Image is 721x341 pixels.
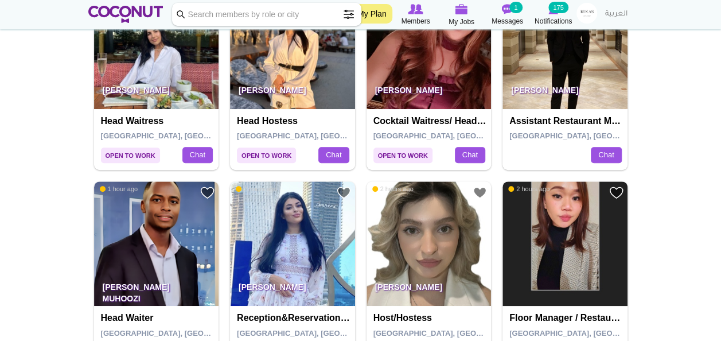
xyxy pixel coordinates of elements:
img: My Jobs [455,4,468,14]
span: [GEOGRAPHIC_DATA], [GEOGRAPHIC_DATA] [237,329,400,338]
span: 2 hours ago [236,185,277,193]
p: [PERSON_NAME] [502,77,628,109]
a: Add to Favourites [473,185,487,200]
span: [GEOGRAPHIC_DATA], [GEOGRAPHIC_DATA] [509,329,673,338]
p: [PERSON_NAME] [230,274,355,306]
span: Open to Work [237,148,296,163]
span: [GEOGRAPHIC_DATA], [GEOGRAPHIC_DATA] [237,131,400,140]
a: العربية [599,3,633,26]
h4: Head Waiter [101,313,215,323]
h4: Reception&Reservation Manager [237,313,351,323]
span: Open to Work [101,148,160,163]
p: [PERSON_NAME] [367,77,492,109]
input: Search members by role or city [172,3,361,26]
a: Browse Members Members [393,3,439,27]
img: Browse Members [408,4,423,14]
a: Add to Favourites [200,185,215,200]
span: 2 hours ago [372,185,414,193]
p: [PERSON_NAME] Muhoozi [94,274,219,306]
h4: Floor Manager / Restaurant Supervisor [509,313,623,323]
span: 1 hour ago [100,185,138,193]
span: [GEOGRAPHIC_DATA], [GEOGRAPHIC_DATA] [373,131,537,140]
span: My Jobs [449,16,474,28]
a: Add to Favourites [337,185,351,200]
p: [PERSON_NAME] [367,274,492,306]
span: [GEOGRAPHIC_DATA], [GEOGRAPHIC_DATA] [373,329,537,338]
a: Chat [591,147,621,163]
span: [GEOGRAPHIC_DATA], [GEOGRAPHIC_DATA] [101,131,264,140]
small: 175 [548,2,568,13]
h4: Host/Hostess [373,313,488,323]
img: Notifications [548,4,558,14]
span: Messages [492,15,523,27]
h4: Head Waitress [101,116,215,126]
span: Members [401,15,430,27]
span: [GEOGRAPHIC_DATA], [GEOGRAPHIC_DATA] [101,329,264,338]
h4: Cocktail Waitress/ head waitresses/vip waitress/waitress [373,116,488,126]
a: Messages Messages 1 [485,3,531,27]
a: My Plan [352,4,392,24]
span: 2 hours ago [508,185,549,193]
h4: Head Hostess [237,116,351,126]
small: 1 [509,2,522,13]
a: Add to Favourites [609,185,623,200]
span: Notifications [535,15,572,27]
span: [GEOGRAPHIC_DATA], [GEOGRAPHIC_DATA] [509,131,673,140]
a: My Jobs My Jobs [439,3,485,28]
a: Chat [455,147,485,163]
h4: Assistant Restaurant Manager [509,116,623,126]
p: [PERSON_NAME] [230,77,355,109]
img: Messages [502,4,513,14]
span: Open to Work [373,148,432,163]
p: [PERSON_NAME] [94,77,219,109]
a: Notifications Notifications 175 [531,3,576,27]
a: Chat [318,147,349,163]
img: Home [88,6,163,23]
a: Chat [182,147,213,163]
